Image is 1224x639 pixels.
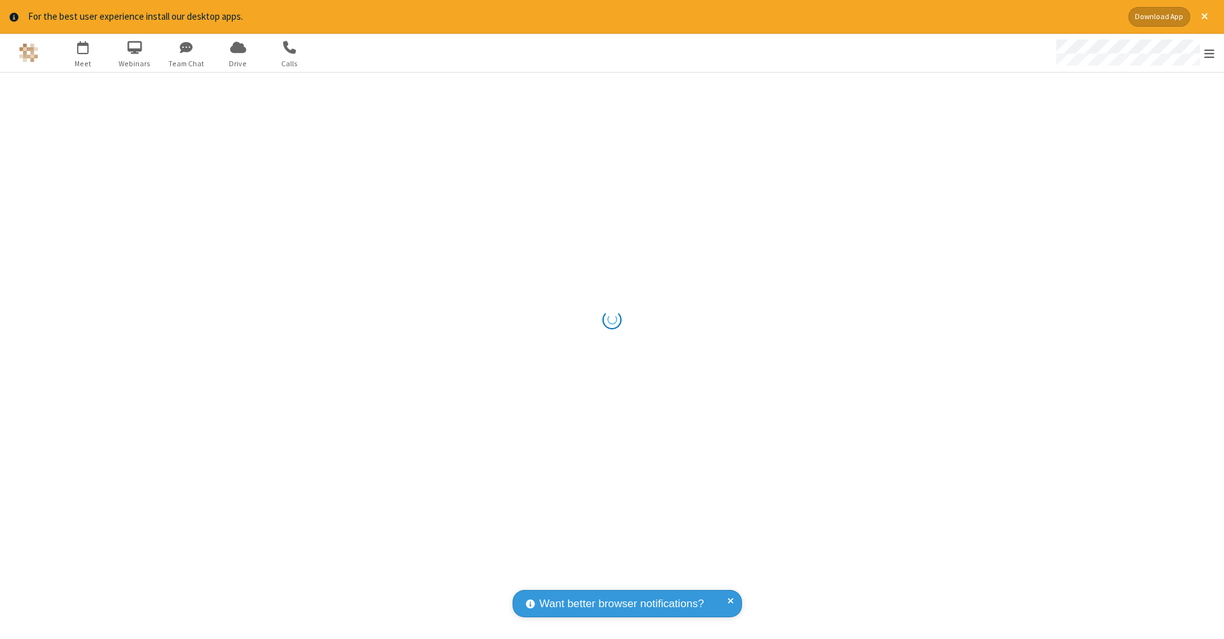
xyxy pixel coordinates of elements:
[214,58,262,69] span: Drive
[1128,7,1190,27] button: Download App
[4,34,52,72] button: Logo
[1195,7,1214,27] button: Close alert
[28,10,1119,24] div: For the best user experience install our desktop apps.
[163,58,210,69] span: Team Chat
[19,43,38,62] img: QA Selenium DO NOT DELETE OR CHANGE
[539,596,704,612] span: Want better browser notifications?
[1044,34,1224,72] div: Open menu
[266,58,314,69] span: Calls
[59,58,107,69] span: Meet
[111,58,159,69] span: Webinars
